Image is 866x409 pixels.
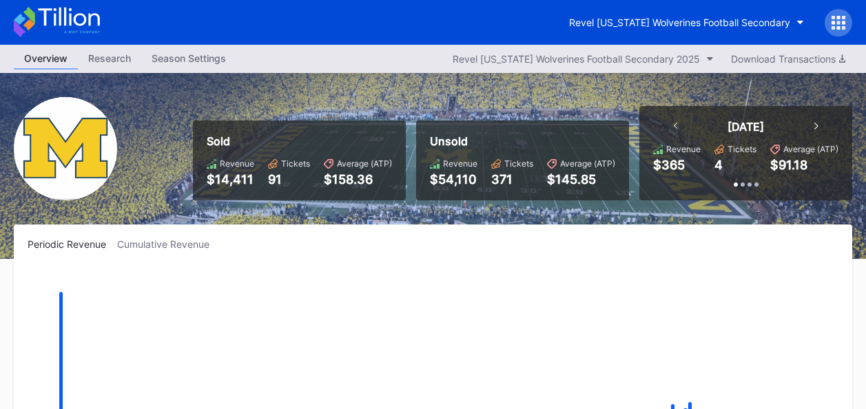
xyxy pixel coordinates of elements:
button: Download Transactions [724,50,852,68]
div: 371 [491,172,533,187]
a: Season Settings [141,48,236,70]
button: Revel [US_STATE] Wolverines Football Secondary [559,10,814,35]
div: $145.85 [547,172,615,187]
div: $365 [653,158,685,172]
div: $91.18 [770,158,807,172]
div: 91 [268,172,310,187]
div: Unsold [430,134,615,148]
div: Revenue [220,158,254,169]
div: [DATE] [728,120,764,134]
div: Revenue [443,158,477,169]
div: Tickets [728,144,756,154]
div: Tickets [504,158,533,169]
div: Cumulative Revenue [117,238,220,250]
div: Sold [207,134,392,148]
div: $54,110 [430,172,477,187]
div: Revel [US_STATE] Wolverines Football Secondary [569,17,790,28]
div: 4 [714,158,723,172]
img: Michigan_Wolverines_Football_Secondary.png [14,97,117,200]
div: Download Transactions [731,53,845,65]
div: Revel [US_STATE] Wolverines Football Secondary 2025 [453,53,700,65]
div: $14,411 [207,172,254,187]
a: Overview [14,48,78,70]
div: $158.36 [324,172,392,187]
div: Average (ATP) [783,144,838,154]
div: Research [78,48,141,68]
a: Research [78,48,141,70]
div: Revenue [666,144,701,154]
div: Average (ATP) [337,158,392,169]
button: Revel [US_STATE] Wolverines Football Secondary 2025 [446,50,721,68]
div: Tickets [281,158,310,169]
div: Season Settings [141,48,236,68]
div: Average (ATP) [560,158,615,169]
div: Periodic Revenue [28,238,117,250]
